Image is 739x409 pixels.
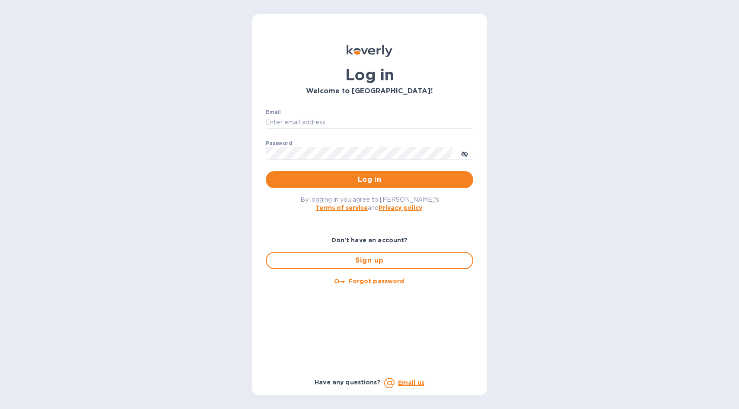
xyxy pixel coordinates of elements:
[266,110,281,115] label: Email
[266,116,473,129] input: Enter email address
[331,237,408,244] b: Don't have an account?
[315,379,381,386] b: Have any questions?
[273,174,466,185] span: Log in
[266,87,473,95] h3: Welcome to [GEOGRAPHIC_DATA]!
[266,141,292,146] label: Password
[315,204,368,211] a: Terms of service
[266,171,473,188] button: Log in
[266,66,473,84] h1: Log in
[379,204,422,211] a: Privacy policy
[300,196,439,211] span: By logging in you agree to [PERSON_NAME]'s and .
[398,379,424,386] a: Email us
[348,278,404,285] u: Forgot password
[456,145,473,162] button: toggle password visibility
[274,255,465,266] span: Sign up
[347,45,392,57] img: Koverly
[266,252,473,269] button: Sign up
